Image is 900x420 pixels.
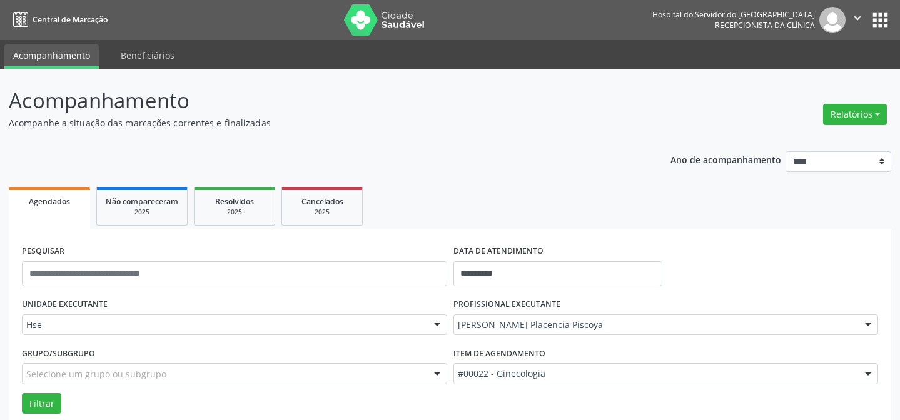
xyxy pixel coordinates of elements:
[453,242,544,261] label: DATA DE ATENDIMENTO
[22,393,61,414] button: Filtrar
[291,207,353,217] div: 2025
[458,319,853,331] span: [PERSON_NAME] Placencia Piscoya
[453,295,560,314] label: PROFISSIONAL EXECUTANTE
[22,344,95,363] label: Grupo/Subgrupo
[652,9,815,20] div: Hospital do Servidor do [GEOGRAPHIC_DATA]
[112,44,183,66] a: Beneficiários
[715,20,815,31] span: Recepcionista da clínica
[869,9,891,31] button: apps
[203,207,266,217] div: 2025
[851,11,864,25] i: 
[9,85,627,116] p: Acompanhamento
[215,196,254,207] span: Resolvidos
[26,367,166,381] span: Selecione um grupo ou subgrupo
[33,14,108,25] span: Central de Marcação
[453,344,545,363] label: Item de agendamento
[106,207,178,217] div: 2025
[26,319,422,331] span: Hse
[9,116,627,129] p: Acompanhe a situação das marcações correntes e finalizadas
[301,196,343,207] span: Cancelados
[22,295,108,314] label: UNIDADE EXECUTANTE
[106,196,178,207] span: Não compareceram
[29,196,70,207] span: Agendados
[819,7,846,33] img: img
[458,367,853,380] span: #00022 - Ginecologia
[22,242,64,261] label: PESQUISAR
[846,7,869,33] button: 
[823,104,887,125] button: Relatórios
[9,9,108,30] a: Central de Marcação
[670,151,781,167] p: Ano de acompanhamento
[4,44,99,69] a: Acompanhamento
